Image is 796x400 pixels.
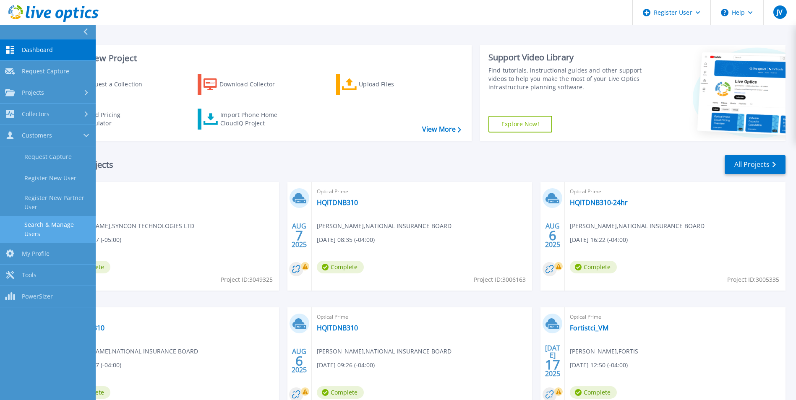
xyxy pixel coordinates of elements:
span: Complete [317,386,364,399]
span: Project ID: 3005335 [727,275,779,284]
span: Tools [22,271,37,279]
span: [PERSON_NAME] , SYNCON TECHNOLOGIES LTD [63,221,194,231]
span: [PERSON_NAME] , NATIONAL INSURANCE BOARD [317,347,452,356]
span: [PERSON_NAME] , FORTIS [570,347,638,356]
span: Request Capture [22,68,69,75]
span: Project ID: 3049325 [221,275,273,284]
a: HQITDNB310 [317,324,358,332]
span: 6 [295,357,303,364]
span: Collectors [22,110,50,118]
div: Download Collector [219,76,287,93]
span: [PERSON_NAME] , NATIONAL INSURANCE BOARD [63,347,198,356]
span: [DATE] 08:35 (-04:00) [317,235,375,244]
span: 6 [549,232,556,239]
span: Dashboard [22,46,53,54]
span: Optical Prime [317,312,527,322]
a: Request a Collection [60,74,153,95]
span: Optical Prime [63,187,274,196]
span: Optical Prime [317,187,527,196]
span: Projects [22,89,44,96]
div: AUG 2025 [291,345,307,376]
a: Explore Now! [488,116,552,132]
a: HQITDNB310-24hr [570,198,628,207]
a: Fortistci_VM [570,324,608,332]
span: 7 [295,232,303,239]
div: AUG 2025 [291,220,307,251]
span: Customers [22,132,52,139]
span: My Profile [22,250,50,257]
a: All Projects [725,155,786,174]
div: Request a Collection [84,76,151,93]
span: Optical Prime [63,312,274,322]
span: Complete [570,386,617,399]
div: Find tutorials, instructional guides and other support videos to help you make the most of your L... [488,66,644,91]
div: [DATE] 2025 [545,345,561,376]
div: Upload Files [359,76,426,93]
span: [DATE] 09:26 (-04:00) [317,361,375,370]
a: Cloud Pricing Calculator [60,109,153,130]
span: Complete [570,261,617,273]
span: Optical Prime [570,312,780,322]
span: PowerSizer [22,293,53,300]
div: AUG 2025 [545,220,561,251]
span: JV [777,9,783,16]
span: 17 [545,361,560,368]
span: [PERSON_NAME] , NATIONAL INSURANCE BOARD [317,221,452,231]
a: Upload Files [336,74,430,95]
a: View More [422,125,461,133]
span: Complete [317,261,364,273]
span: [DATE] 16:22 (-04:00) [570,235,628,244]
a: HQITDNB310 [317,198,358,207]
a: Download Collector [198,74,291,95]
span: Project ID: 3006163 [474,275,526,284]
div: Cloud Pricing Calculator [82,111,149,127]
span: [PERSON_NAME] , NATIONAL INSURANCE BOARD [570,221,705,231]
span: Optical Prime [570,187,780,196]
div: Import Phone Home CloudIQ Project [220,111,286,127]
div: Support Video Library [488,52,644,63]
h3: Start a New Project [60,54,461,63]
span: [DATE] 12:50 (-04:00) [570,361,628,370]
